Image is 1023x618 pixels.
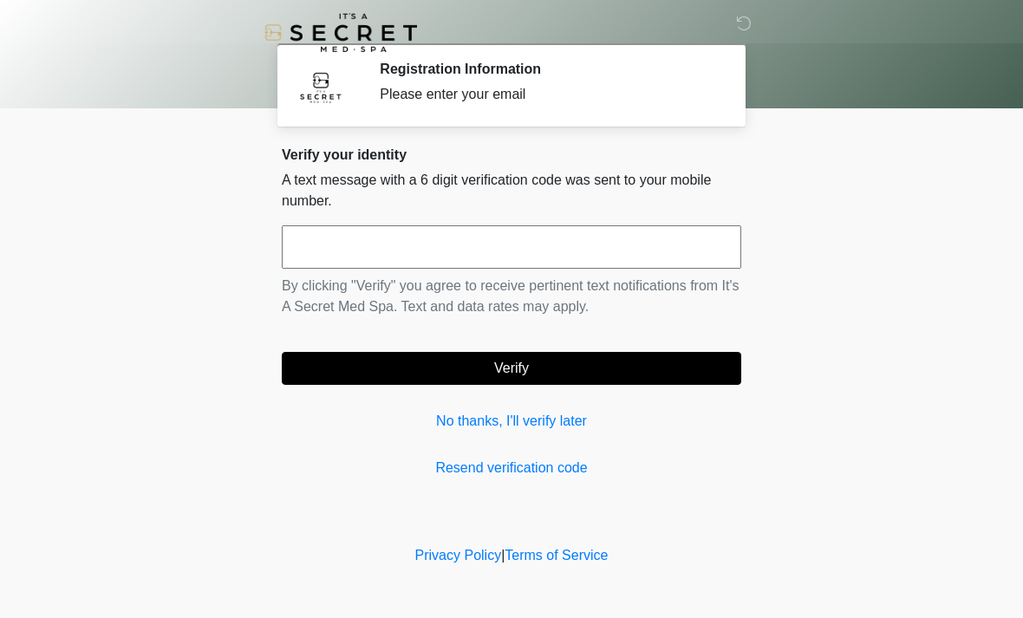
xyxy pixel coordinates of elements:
[282,276,741,317] p: By clicking "Verify" you agree to receive pertinent text notifications from It's A Secret Med Spa...
[501,548,505,563] a: |
[380,84,715,105] div: Please enter your email
[415,548,502,563] a: Privacy Policy
[282,352,741,385] button: Verify
[505,548,608,563] a: Terms of Service
[264,13,417,52] img: It's A Secret Med Spa Logo
[380,61,715,77] h2: Registration Information
[282,411,741,432] a: No thanks, I'll verify later
[295,61,347,113] img: Agent Avatar
[282,458,741,478] a: Resend verification code
[282,170,741,211] p: A text message with a 6 digit verification code was sent to your mobile number.
[282,146,741,163] h2: Verify your identity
